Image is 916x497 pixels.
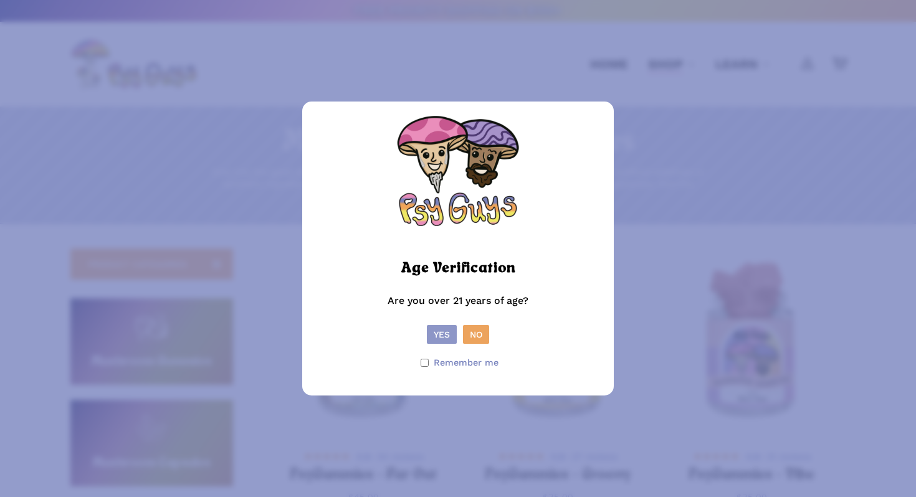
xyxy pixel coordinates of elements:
img: PsyGuys [396,114,520,239]
p: Are you over 21 years of age? [315,292,601,325]
button: Yes [427,325,457,344]
input: Remember me [421,359,429,367]
button: No [463,325,489,344]
span: Remember me [434,354,499,372]
h2: Age Verification [401,255,515,282]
